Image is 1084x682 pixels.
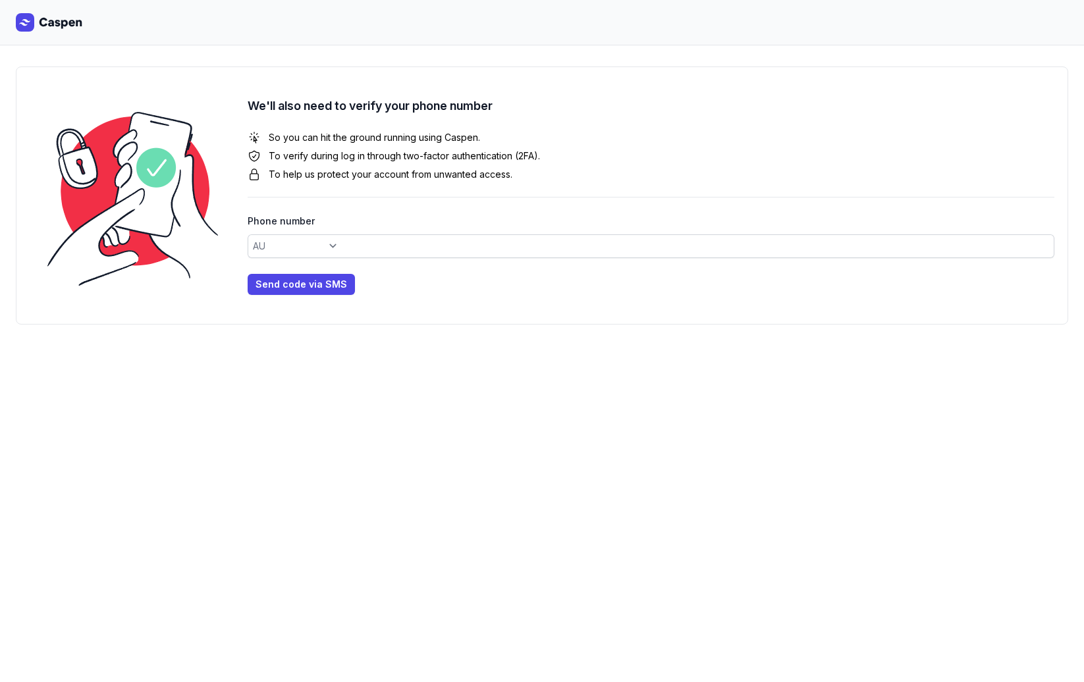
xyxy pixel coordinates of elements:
span: Send code via SMS [256,276,347,292]
div: We'll also need to verify your phone number [248,97,1054,115]
div: To verify during log in through two-factor authentication (2FA). [248,149,1054,163]
div: Phone number [248,213,1054,229]
button: Send code via SMS [248,274,355,295]
img: phone_verification.png [30,80,248,311]
div: To help us protect your account from unwanted access. [248,168,1054,181]
div: So you can hit the ground running using Caspen. [248,131,1054,144]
